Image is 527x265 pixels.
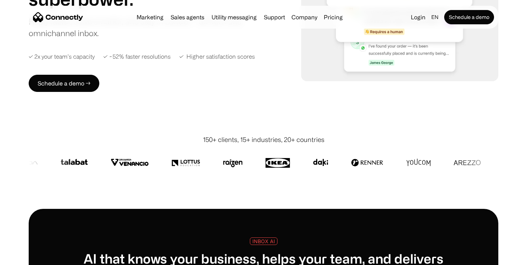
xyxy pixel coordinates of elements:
a: Pricing [321,14,346,20]
a: Utility messaging [209,14,260,20]
ul: Language list [14,252,43,262]
a: Schedule a demo [444,10,494,24]
a: Login [408,12,428,22]
aside: Language selected: English [7,252,43,262]
div: ✓ Higher satisfaction scores [179,53,255,60]
div: en [428,12,443,22]
div: INBOX AI [252,239,275,244]
a: home [33,12,83,23]
a: Sales agents [168,14,207,20]
a: Schedule a demo → [29,75,99,92]
div: Company [289,12,319,22]
div: ✓ 2x your team’s capacity [29,53,95,60]
div: ✓ ~52% faster resolutions [103,53,171,60]
div: Company [291,12,317,22]
div: en [431,12,438,22]
div: 150+ clients, 15+ industries, 20+ countries [203,135,324,144]
a: Support [261,14,288,20]
a: Marketing [134,14,166,20]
